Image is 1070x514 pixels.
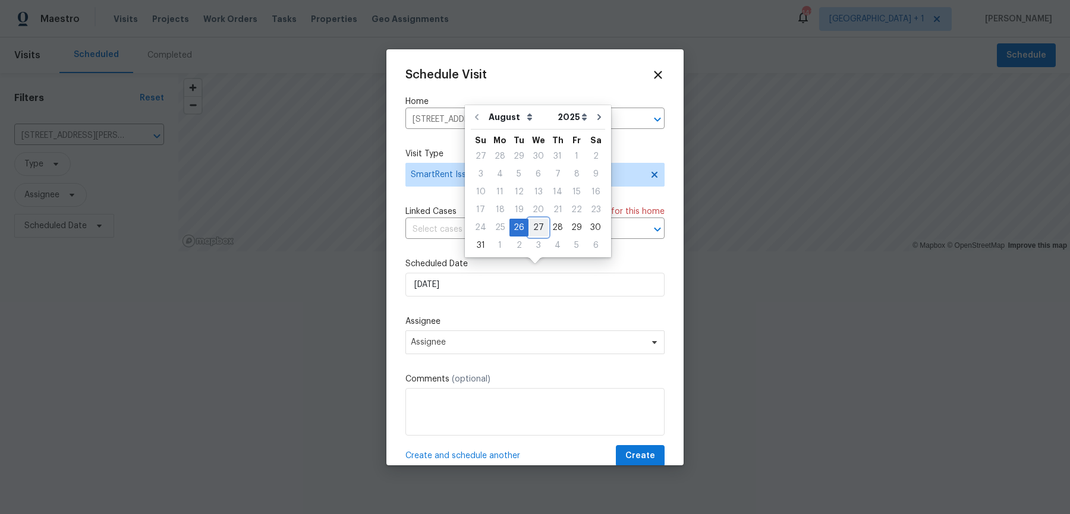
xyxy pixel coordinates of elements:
div: 28 [490,148,509,165]
div: 2 [586,148,605,165]
div: 6 [528,166,548,182]
div: 30 [528,148,548,165]
div: Mon Sep 01 2025 [490,236,509,254]
div: Fri Aug 29 2025 [567,219,586,236]
div: Sat Aug 16 2025 [586,183,605,201]
label: Home [405,96,665,108]
div: Sun Aug 17 2025 [471,201,490,219]
div: 18 [490,201,509,218]
div: 10 [471,184,490,200]
div: Mon Jul 28 2025 [490,147,509,165]
div: 6 [586,237,605,254]
div: 24 [471,219,490,236]
abbr: Thursday [552,136,564,144]
div: 14 [548,184,567,200]
div: Tue Sep 02 2025 [509,236,528,254]
abbr: Monday [493,136,506,144]
span: Assignee [411,338,644,347]
div: Tue Aug 12 2025 [509,183,528,201]
div: Fri Aug 15 2025 [567,183,586,201]
div: 15 [567,184,586,200]
abbr: Wednesday [532,136,545,144]
div: 21 [548,201,567,218]
div: 1 [567,148,586,165]
div: 2 [509,237,528,254]
div: 17 [471,201,490,218]
abbr: Sunday [475,136,486,144]
div: 31 [471,237,490,254]
div: Thu Aug 28 2025 [548,219,567,236]
div: Sat Aug 02 2025 [586,147,605,165]
div: 7 [548,166,567,182]
span: Schedule Visit [405,69,487,81]
div: Tue Aug 05 2025 [509,165,528,183]
div: Sat Aug 23 2025 [586,201,605,219]
div: Sun Jul 27 2025 [471,147,490,165]
abbr: Saturday [590,136,602,144]
span: SmartRent Issue [411,169,642,181]
div: 4 [490,166,509,182]
div: 3 [528,237,548,254]
input: M/D/YYYY [405,273,665,297]
div: Wed Aug 20 2025 [528,201,548,219]
div: Fri Aug 08 2025 [567,165,586,183]
div: 12 [509,184,528,200]
button: Open [649,221,666,238]
span: Create [625,449,655,463]
div: Sun Aug 03 2025 [471,165,490,183]
div: Sun Aug 10 2025 [471,183,490,201]
span: (optional) [452,375,490,383]
div: Tue Jul 29 2025 [509,147,528,165]
button: Open [649,111,666,128]
div: Thu Aug 14 2025 [548,183,567,201]
div: Fri Sep 05 2025 [567,236,586,254]
div: 26 [509,219,528,236]
div: 13 [528,184,548,200]
div: Thu Jul 31 2025 [548,147,567,165]
div: Fri Aug 22 2025 [567,201,586,219]
input: Enter in an address [405,111,631,129]
div: 23 [586,201,605,218]
label: Visit Type [405,148,665,160]
div: Wed Aug 06 2025 [528,165,548,183]
div: Mon Aug 04 2025 [490,165,509,183]
div: 29 [509,148,528,165]
div: 28 [548,219,567,236]
div: Sat Sep 06 2025 [586,236,605,254]
div: Wed Sep 03 2025 [528,236,548,254]
select: Year [555,108,590,126]
span: Create and schedule another [405,450,520,462]
div: Wed Jul 30 2025 [528,147,548,165]
div: 22 [567,201,586,218]
abbr: Tuesday [514,136,524,144]
input: Select cases [405,220,631,239]
div: Wed Aug 13 2025 [528,183,548,201]
span: Close [652,68,665,81]
div: Mon Aug 11 2025 [490,183,509,201]
div: 31 [548,148,567,165]
div: Mon Aug 25 2025 [490,219,509,236]
div: Sat Aug 09 2025 [586,165,605,183]
select: Month [486,108,555,126]
div: Sun Aug 31 2025 [471,236,490,254]
div: 16 [586,184,605,200]
div: 29 [567,219,586,236]
div: 27 [471,148,490,165]
div: 9 [586,166,605,182]
div: 20 [528,201,548,218]
label: Scheduled Date [405,258,665,270]
div: Thu Aug 07 2025 [548,165,567,183]
div: 1 [490,237,509,254]
span: Linked Cases [405,206,457,217]
div: Fri Aug 01 2025 [567,147,586,165]
div: 8 [567,166,586,182]
label: Assignee [405,316,665,327]
div: 11 [490,184,509,200]
div: Sat Aug 30 2025 [586,219,605,236]
div: 30 [586,219,605,236]
div: 25 [490,219,509,236]
button: Create [616,445,665,467]
div: Sun Aug 24 2025 [471,219,490,236]
div: Thu Sep 04 2025 [548,236,567,254]
div: Tue Aug 26 2025 [509,219,528,236]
